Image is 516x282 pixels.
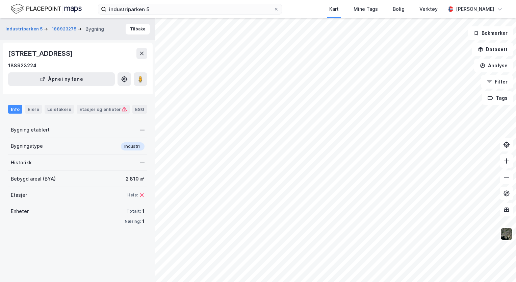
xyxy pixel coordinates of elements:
button: 188923275 [52,26,78,32]
div: 1 [142,217,145,226]
button: Filter [481,75,513,89]
img: 9k= [500,228,513,240]
div: 188923224 [8,62,36,70]
button: Tilbake [126,24,150,34]
div: Kontrollprogram for chat [482,250,516,282]
div: Verktøy [419,5,438,13]
div: Etasjer og enheter [79,106,127,112]
div: Næring: [125,219,141,224]
button: Datasett [472,43,513,56]
button: Åpne i ny fane [8,72,115,86]
div: Mine Tags [354,5,378,13]
div: Historikk [11,159,32,167]
div: — [140,126,145,134]
div: Bolig [393,5,405,13]
div: Kart [329,5,339,13]
div: Enheter [11,207,29,215]
button: Analyse [474,59,513,72]
button: Industriparken 5 [5,26,44,32]
div: — [140,159,145,167]
div: 2 810 ㎡ [126,175,145,183]
div: Info [8,105,22,114]
div: Heis: [127,192,138,198]
input: Søk på adresse, matrikkel, gårdeiere, leietakere eller personer [106,4,274,14]
div: [STREET_ADDRESS] [8,48,74,59]
div: Bygningstype [11,142,43,150]
div: Eiere [25,105,42,114]
div: Bygning etablert [11,126,50,134]
div: 1 [142,207,145,215]
button: Tags [482,91,513,105]
div: ESG [132,105,147,114]
div: Etasjer [11,191,27,199]
div: [PERSON_NAME] [456,5,494,13]
img: logo.f888ab2527a4732fd821a326f86c7f29.svg [11,3,82,15]
div: Bebygd areal (BYA) [11,175,56,183]
div: Totalt: [127,209,141,214]
iframe: Chat Widget [482,250,516,282]
button: Bokmerker [468,26,513,40]
div: Leietakere [45,105,74,114]
div: Bygning [85,25,104,33]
